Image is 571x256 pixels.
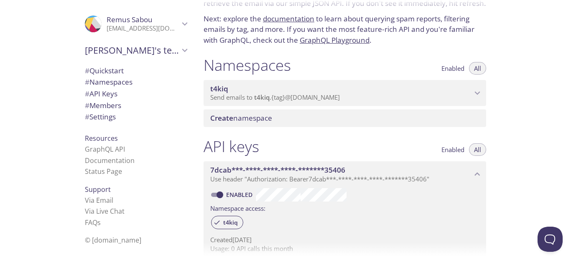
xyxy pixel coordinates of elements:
span: # [85,66,89,75]
h1: Namespaces [204,56,291,75]
span: [PERSON_NAME]'s team [85,44,179,56]
div: API Keys [78,88,194,100]
span: # [85,112,89,122]
a: Via Live Chat [85,207,125,216]
button: Enabled [436,62,469,75]
div: Remus Sabou [78,10,194,38]
label: Namespace access: [210,202,265,214]
span: # [85,101,89,110]
div: t4kiq namespace [204,80,486,106]
span: Send emails to . {tag} @[DOMAIN_NAME] [210,93,340,101]
div: Members [78,100,194,111]
span: # [85,89,89,98]
div: Create namespace [204,109,486,127]
div: Team Settings [78,111,194,123]
span: Namespaces [85,77,133,87]
span: Resources [85,134,118,143]
span: namespace [210,113,272,123]
div: Namespaces [78,76,194,88]
a: Via Email [85,196,113,205]
div: Remus's team [78,39,194,61]
a: Documentation [85,156,135,165]
button: Enabled [436,143,469,156]
a: FAQ [85,218,101,227]
span: s [97,218,101,227]
p: Next: explore the to learn about querying spam reports, filtering emails by tag, and more. If you... [204,13,486,46]
span: # [85,77,89,87]
button: All [469,143,486,156]
span: Remus Sabou [107,15,153,24]
span: Quickstart [85,66,124,75]
button: All [469,62,486,75]
span: t4kiq [210,84,228,93]
span: Settings [85,112,116,122]
p: Created [DATE] [210,235,479,244]
span: © [DOMAIN_NAME] [85,235,141,245]
a: GraphQL API [85,145,125,154]
span: t4kiq [218,219,243,226]
div: t4kiq [211,216,243,229]
a: documentation [263,14,314,23]
iframe: Help Scout Beacon - Open [538,227,563,252]
span: Support [85,185,111,194]
a: Enabled [225,191,256,199]
span: t4kiq [254,93,270,101]
span: Create [210,113,233,123]
a: Status Page [85,167,122,176]
a: GraphQL Playground [300,35,370,45]
p: [EMAIL_ADDRESS][DOMAIN_NAME] [107,24,179,33]
span: API Keys [85,89,117,98]
div: Quickstart [78,65,194,77]
span: Members [85,101,121,110]
h1: API keys [204,137,259,156]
